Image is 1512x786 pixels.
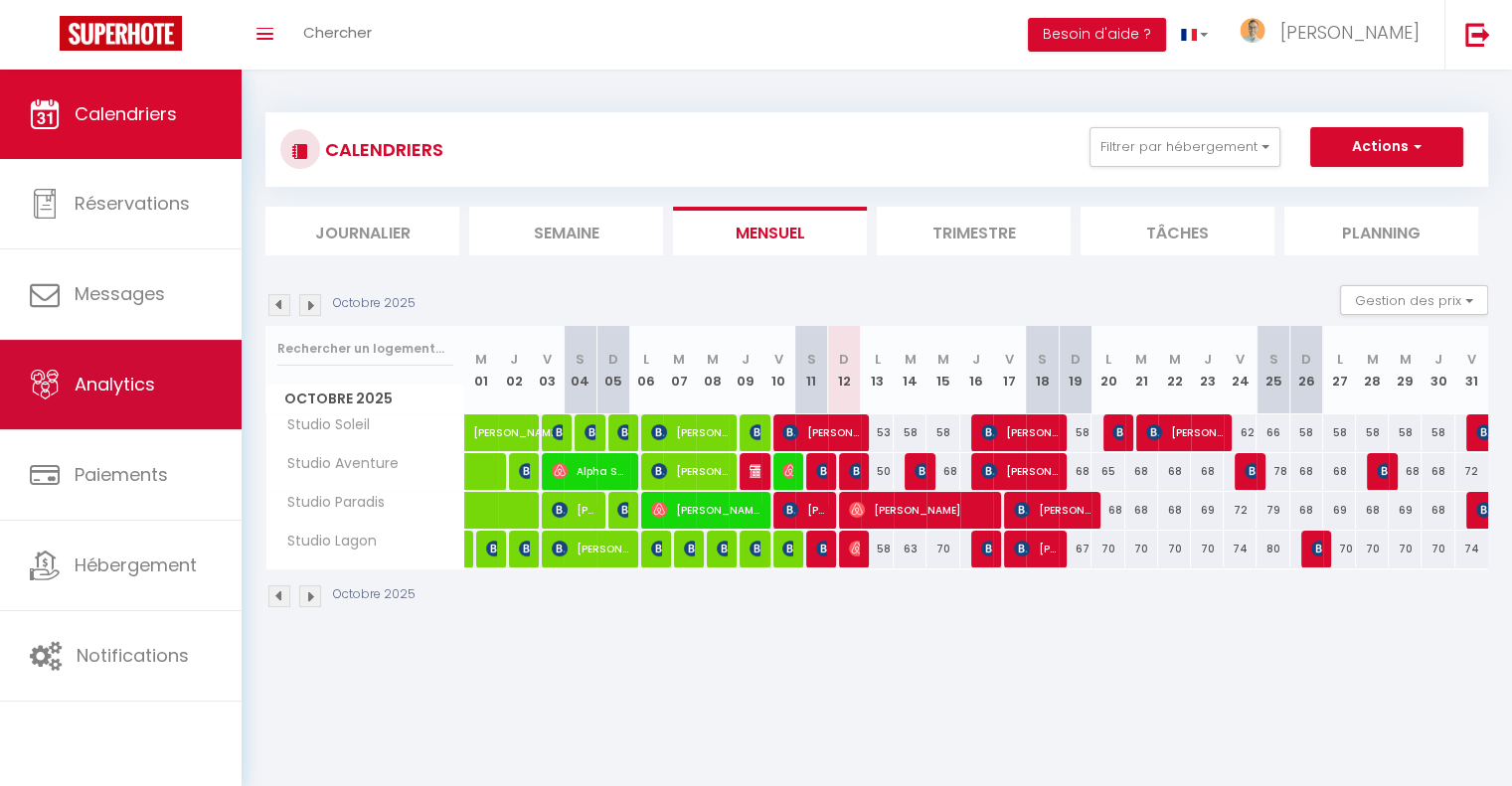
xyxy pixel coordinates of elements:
[320,127,443,172] h3: CALENDRIERS
[839,350,849,369] abbr: D
[75,281,165,306] span: Messages
[926,414,959,451] div: 58
[269,414,375,436] span: Studio Soleil
[1005,350,1014,369] abbr: V
[1059,326,1092,414] th: 19
[1204,350,1212,369] abbr: J
[993,326,1026,414] th: 17
[782,530,793,567] span: [PERSON_NAME]
[1323,531,1356,567] div: 70
[972,350,980,369] abbr: J
[1434,350,1442,369] abbr: J
[960,326,993,414] th: 16
[651,491,760,529] span: [PERSON_NAME]
[486,530,497,567] span: [PERSON_NAME] [PERSON_NAME] pomahuallcca [PERSON_NAME]
[1071,350,1081,369] abbr: D
[1422,326,1454,414] th: 30
[981,530,992,567] span: [DATE][PERSON_NAME]
[1014,491,1091,529] span: [PERSON_NAME]
[707,350,719,369] abbr: M
[333,294,416,313] p: Octobre 2025
[1191,492,1224,529] div: 69
[782,452,793,490] span: [PERSON_NAME]
[651,452,728,490] span: [PERSON_NAME]
[1092,326,1124,414] th: 20
[1389,414,1422,451] div: 58
[1389,531,1422,567] div: 70
[807,350,816,369] abbr: S
[894,414,926,451] div: 58
[303,22,372,43] span: Chercher
[465,326,498,414] th: 01
[1268,350,1277,369] abbr: S
[1455,531,1488,567] div: 74
[265,207,459,255] li: Journalier
[795,326,828,414] th: 11
[981,452,1058,490] span: [PERSON_NAME]
[1389,492,1422,529] div: 69
[465,414,498,452] a: [PERSON_NAME]
[519,452,530,490] span: [PERSON_NAME] [PERSON_NAME]
[1158,326,1191,414] th: 22
[861,453,894,490] div: 50
[269,492,390,514] span: Studio Paradis
[1191,531,1224,567] div: 70
[1112,413,1123,451] span: [PERSON_NAME]
[1224,414,1257,451] div: 62
[1038,350,1047,369] abbr: S
[552,530,628,567] span: [PERSON_NAME]
[1389,453,1422,490] div: 68
[773,350,782,369] abbr: V
[1257,531,1289,567] div: 80
[761,326,794,414] th: 10
[673,350,685,369] abbr: M
[849,452,860,490] span: Ayoub El Yaouti
[1081,207,1274,255] li: Tâches
[333,585,416,604] p: Octobre 2025
[1236,350,1245,369] abbr: V
[1191,453,1224,490] div: 68
[1257,492,1289,529] div: 79
[1125,326,1158,414] th: 21
[576,350,585,369] abbr: S
[894,326,926,414] th: 14
[608,350,618,369] abbr: D
[1356,326,1389,414] th: 28
[596,326,629,414] th: 05
[1290,492,1323,529] div: 68
[1467,350,1476,369] abbr: V
[926,326,959,414] th: 15
[782,491,826,529] span: [PERSON_NAME]
[1257,453,1289,490] div: 78
[473,403,565,441] span: [PERSON_NAME]
[1290,326,1323,414] th: 26
[816,530,827,567] span: [PERSON_NAME]
[1422,531,1454,567] div: 70
[1257,414,1289,451] div: 66
[498,326,531,414] th: 02
[673,207,867,255] li: Mensuel
[1422,453,1454,490] div: 68
[585,413,595,451] span: [PERSON_NAME]
[269,453,404,475] span: Studio Aventure
[1125,492,1158,529] div: 68
[828,326,861,414] th: 12
[684,530,695,567] span: [PERSON_NAME]
[1377,452,1388,490] span: [PERSON_NAME]
[861,326,894,414] th: 13
[552,413,563,451] span: [PERSON_NAME]
[77,643,189,668] span: Notifications
[1158,531,1191,567] div: 70
[651,413,728,451] span: [PERSON_NAME]
[75,191,190,216] span: Réservations
[1455,453,1488,490] div: 72
[905,350,917,369] abbr: M
[1367,350,1379,369] abbr: M
[861,414,894,451] div: 53
[1135,350,1147,369] abbr: M
[277,331,453,367] input: Rechercher un logement...
[1028,18,1166,52] button: Besoin d'aide ?
[1168,350,1180,369] abbr: M
[849,530,860,567] span: [PERSON_NAME]
[564,326,596,414] th: 04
